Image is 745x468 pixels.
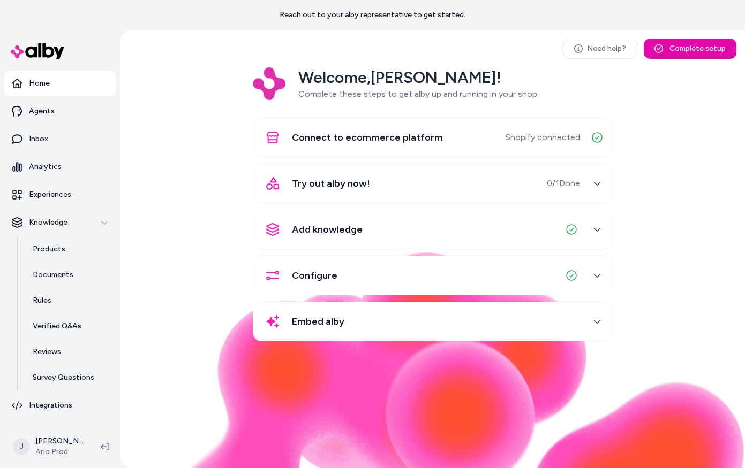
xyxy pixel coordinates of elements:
img: alby Logo [11,43,64,59]
button: Knowledge [4,210,116,235]
span: Configure [292,268,337,283]
span: Shopify connected [506,131,580,144]
img: alby Bubble [120,251,745,468]
span: Embed alby [292,314,344,329]
span: J [13,438,30,455]
a: Reviews [22,339,116,365]
p: Products [33,244,65,255]
button: Complete setup [644,39,736,59]
p: Experiences [29,189,71,200]
a: Products [22,236,116,262]
a: Home [4,71,116,96]
button: Connect to ecommerce platformShopify connected [260,125,606,150]
a: Documents [22,262,116,288]
a: Survey Questions [22,365,116,390]
span: Connect to ecommerce platform [292,130,443,145]
p: Knowledge [29,217,67,228]
span: Try out alby now! [292,176,370,191]
a: Integrations [4,393,116,418]
span: Add knowledge [292,222,363,237]
p: Rules [33,295,51,306]
a: Analytics [4,154,116,180]
a: Agents [4,98,116,124]
img: Logo [253,67,285,100]
button: Embed alby [260,309,606,334]
span: Arlo Prod [35,447,84,457]
button: J[PERSON_NAME]Arlo Prod [6,429,92,464]
p: Survey Questions [33,372,94,383]
p: Analytics [29,162,62,172]
h2: Welcome, [PERSON_NAME] ! [298,67,539,88]
a: Rules [22,288,116,313]
p: Home [29,78,50,89]
a: Experiences [4,182,116,208]
button: Try out alby now!0/1Done [260,171,606,196]
button: Configure [260,263,606,288]
a: Need help? [563,39,637,59]
p: [PERSON_NAME] [35,436,84,447]
p: Agents [29,106,55,117]
a: Inbox [4,126,116,152]
button: Add knowledge [260,217,606,242]
p: Documents [33,270,73,280]
p: Integrations [29,400,72,411]
p: Reviews [33,347,61,357]
p: Inbox [29,134,48,144]
span: Complete these steps to get alby up and running in your shop. [298,89,539,99]
p: Reach out to your alby representative to get started. [280,10,465,20]
p: Verified Q&As [33,321,81,332]
a: Verified Q&As [22,313,116,339]
span: 0 / 1 Done [547,177,580,190]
